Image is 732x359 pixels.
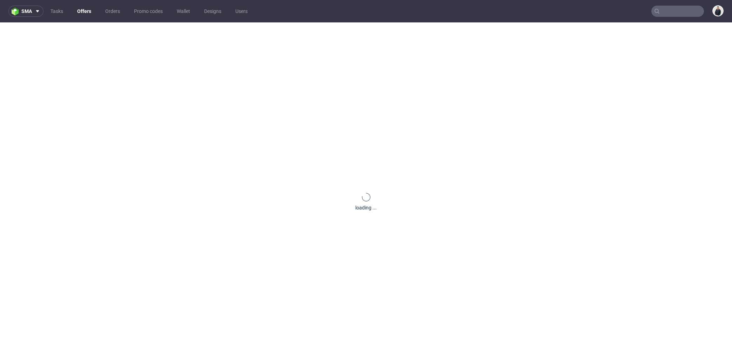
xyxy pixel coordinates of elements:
a: Offers [73,6,95,17]
a: Tasks [46,6,67,17]
a: Orders [101,6,124,17]
div: loading ... [355,204,377,211]
a: Designs [200,6,226,17]
a: Users [231,6,252,17]
img: logo [12,7,21,15]
button: sma [8,6,43,17]
a: Promo codes [130,6,167,17]
span: sma [21,9,32,14]
img: Adrian Margula [713,6,723,16]
a: Wallet [173,6,194,17]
